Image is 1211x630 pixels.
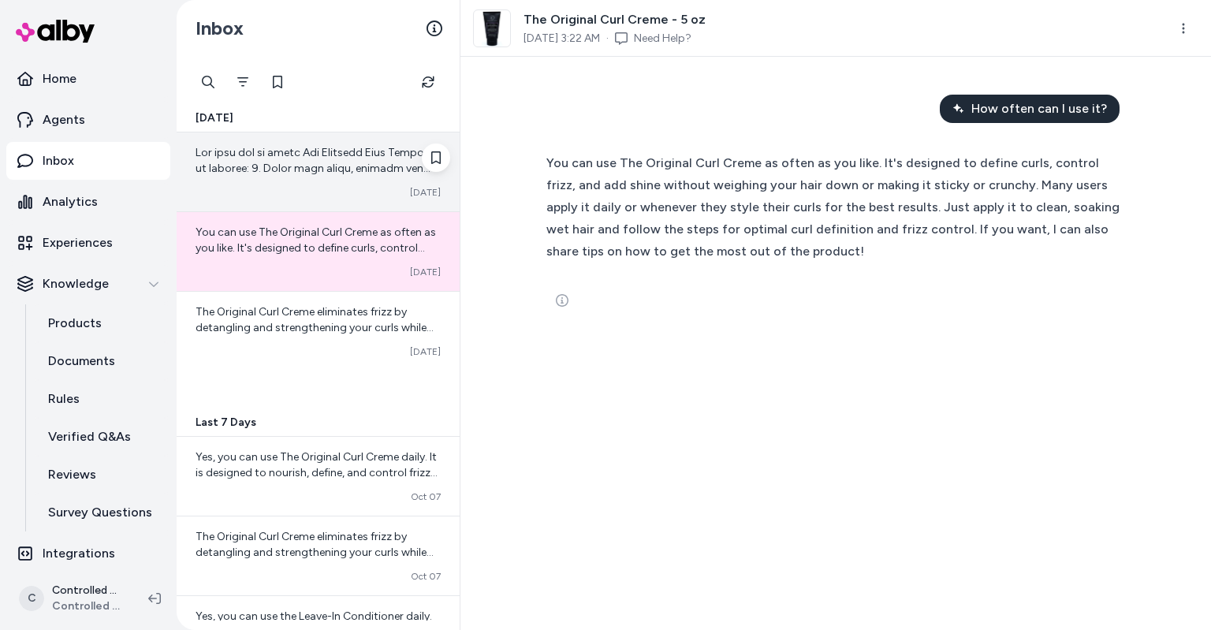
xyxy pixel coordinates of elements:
[43,151,74,170] p: Inbox
[48,503,152,522] p: Survey Questions
[48,427,131,446] p: Verified Q&As
[6,101,170,139] a: Agents
[52,583,123,598] p: Controlled Chaos Shopify
[32,342,170,380] a: Documents
[32,494,170,531] a: Survey Questions
[43,233,113,252] p: Experiences
[32,456,170,494] a: Reviews
[19,586,44,611] span: C
[48,465,96,484] p: Reviews
[177,437,460,516] a: Yes, you can use The Original Curl Creme daily. It is designed to nourish, define, and control fr...
[32,380,170,418] a: Rules
[177,291,460,371] a: The Original Curl Creme eliminates frizz by detangling and strengthening your curls while providi...
[6,60,170,98] a: Home
[43,544,115,563] p: Integrations
[196,415,256,431] span: Last 7 Days
[474,10,510,47] img: 5OzCurl_6a9bfac3-aabe-427f-8642-a1399a297fc0.webp
[177,516,460,595] a: The Original Curl Creme eliminates frizz by detangling and strengthening your curls while providi...
[524,31,600,47] span: [DATE] 3:22 AM
[177,132,460,211] a: Lor ipsu dol si ametc Adi Elitsedd Eius Tempo in ut laboree: 9. Dolor magn aliqu, enimadm ven qui...
[177,211,460,291] a: You can use The Original Curl Creme as often as you like. It's designed to define curls, control ...
[412,66,444,98] button: Refresh
[524,10,706,29] span: The Original Curl Creme - 5 oz
[196,17,244,40] h2: Inbox
[196,110,233,126] span: [DATE]
[43,110,85,129] p: Agents
[196,450,438,590] span: Yes, you can use The Original Curl Creme daily. It is designed to nourish, define, and control fr...
[43,274,109,293] p: Knowledge
[546,285,578,316] button: See more
[9,573,136,624] button: CControlled Chaos ShopifyControlled Chaos
[32,304,170,342] a: Products
[6,142,170,180] a: Inbox
[6,183,170,221] a: Analytics
[43,192,98,211] p: Analytics
[410,186,441,199] span: [DATE]
[410,345,441,358] span: [DATE]
[411,490,441,503] span: Oct 07
[196,305,441,539] span: The Original Curl Creme eliminates frizz by detangling and strengthening your curls while providi...
[6,224,170,262] a: Experiences
[32,418,170,456] a: Verified Q&As
[606,31,609,47] span: ·
[634,31,691,47] a: Need Help?
[411,570,441,583] span: Oct 07
[410,266,441,278] span: [DATE]
[971,99,1107,118] span: How often can I use it?
[48,314,102,333] p: Products
[6,535,170,572] a: Integrations
[546,155,1120,259] span: You can use The Original Curl Creme as often as you like. It's designed to define curls, control ...
[196,146,440,522] span: Lor ipsu dol si ametc Adi Elitsedd Eius Tempo in ut laboree: 9. Dolor magn aliqu, enimadm ven qui...
[48,352,115,371] p: Documents
[16,20,95,43] img: alby Logo
[196,226,438,381] span: You can use The Original Curl Creme as often as you like. It's designed to define curls, control ...
[52,598,123,614] span: Controlled Chaos
[43,69,76,88] p: Home
[6,265,170,303] button: Knowledge
[227,66,259,98] button: Filter
[48,390,80,408] p: Rules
